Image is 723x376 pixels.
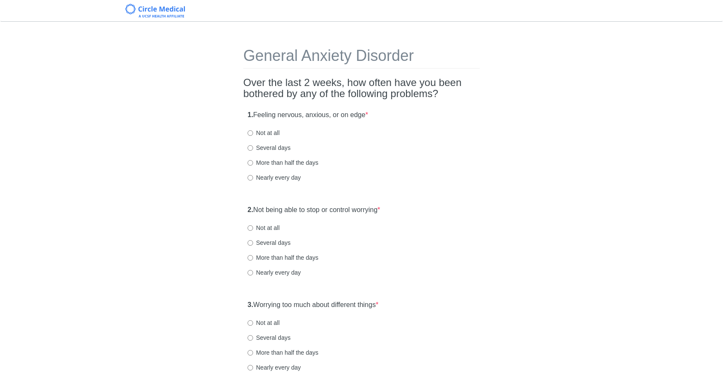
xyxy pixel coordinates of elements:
[248,270,253,276] input: Nearly every day
[248,240,253,246] input: Several days
[248,205,380,215] label: Not being able to stop or control worrying
[248,268,301,277] label: Nearly every day
[248,363,301,372] label: Nearly every day
[248,173,301,182] label: Nearly every day
[248,130,253,136] input: Not at all
[248,335,253,341] input: Several days
[248,348,318,357] label: More than half the days
[248,225,253,231] input: Not at all
[248,320,253,326] input: Not at all
[248,144,291,152] label: Several days
[248,300,378,310] label: Worrying too much about different things
[248,129,279,137] label: Not at all
[248,365,253,370] input: Nearly every day
[243,47,480,69] h1: General Anxiety Disorder
[248,333,291,342] label: Several days
[248,224,279,232] label: Not at all
[248,301,253,308] strong: 3.
[243,77,480,100] h2: Over the last 2 weeks, how often have you been bothered by any of the following problems?
[248,319,279,327] label: Not at all
[248,255,253,261] input: More than half the days
[125,4,185,17] img: Circle Medical Logo
[248,158,318,167] label: More than half the days
[248,253,318,262] label: More than half the days
[248,350,253,356] input: More than half the days
[248,206,253,213] strong: 2.
[248,111,253,118] strong: 1.
[248,160,253,166] input: More than half the days
[248,110,368,120] label: Feeling nervous, anxious, or on edge
[248,238,291,247] label: Several days
[248,145,253,151] input: Several days
[248,175,253,181] input: Nearly every day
